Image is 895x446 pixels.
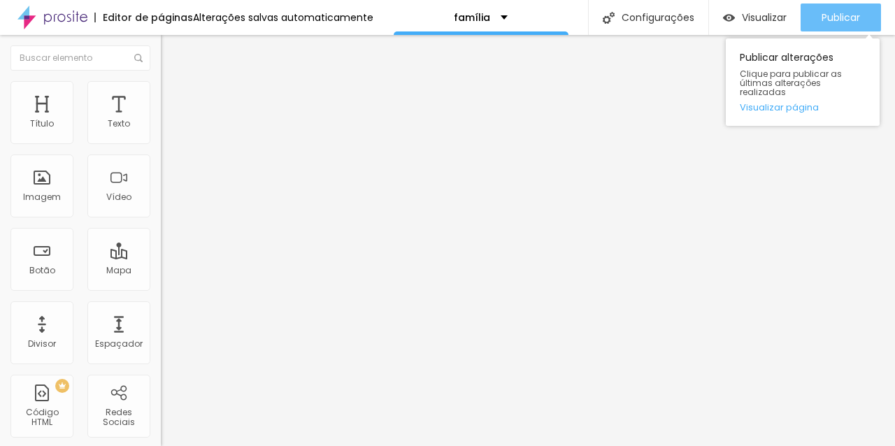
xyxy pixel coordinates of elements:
font: Texto [108,117,130,129]
font: Clique para publicar as últimas alterações realizadas [740,68,842,98]
button: Visualizar [709,3,801,31]
font: Editor de páginas [103,10,193,24]
font: Visualizar [742,10,787,24]
font: Publicar alterações [740,50,833,64]
font: Alterações salvas automaticamente [193,10,373,24]
font: Divisor [28,338,56,350]
font: Vídeo [106,191,131,203]
img: Ícone [603,12,615,24]
img: Ícone [134,54,143,62]
font: família [454,10,490,24]
font: Título [30,117,54,129]
font: Redes Sociais [103,406,135,428]
iframe: Editor [161,35,895,446]
font: Publicar [822,10,860,24]
button: Publicar [801,3,881,31]
font: Configurações [622,10,694,24]
font: Botão [29,264,55,276]
font: Espaçador [95,338,143,350]
input: Buscar elemento [10,45,150,71]
a: Visualizar página [740,103,866,112]
font: Mapa [106,264,131,276]
font: Visualizar página [740,101,819,114]
font: Código HTML [26,406,59,428]
font: Imagem [23,191,61,203]
img: view-1.svg [723,12,735,24]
